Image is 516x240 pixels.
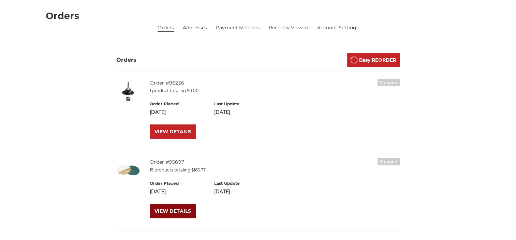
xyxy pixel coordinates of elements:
[378,79,400,86] h6: Shipped
[150,80,184,86] a: Order #96256
[150,101,207,107] h6: Order Placed
[214,101,271,107] h6: Last Update
[214,109,230,115] span: [DATE]
[268,24,308,31] a: Recently Viewed
[214,189,230,195] span: [DATE]
[150,159,184,165] a: Order #95697
[378,158,400,165] h6: Shipped
[150,204,196,218] a: VIEW DETAILS
[150,109,166,115] span: [DATE]
[216,24,260,31] a: Payment Methods
[150,189,166,195] span: [DATE]
[347,53,400,67] a: Easy REORDER
[150,180,207,186] h6: Order Placed
[150,124,196,139] a: VIEW DETAILS
[150,167,400,173] p: 15 products totaling $163.77
[150,88,400,94] p: 1 product totaling $0.00
[183,24,207,31] a: Addresses
[116,158,140,182] img: Zirc Peel and Stick cloth backed PSA discs
[317,24,358,31] a: Account Settings
[46,11,471,20] h1: Orders
[116,56,137,64] h3: Orders
[214,180,271,186] h6: Last Update
[158,24,174,32] li: Orders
